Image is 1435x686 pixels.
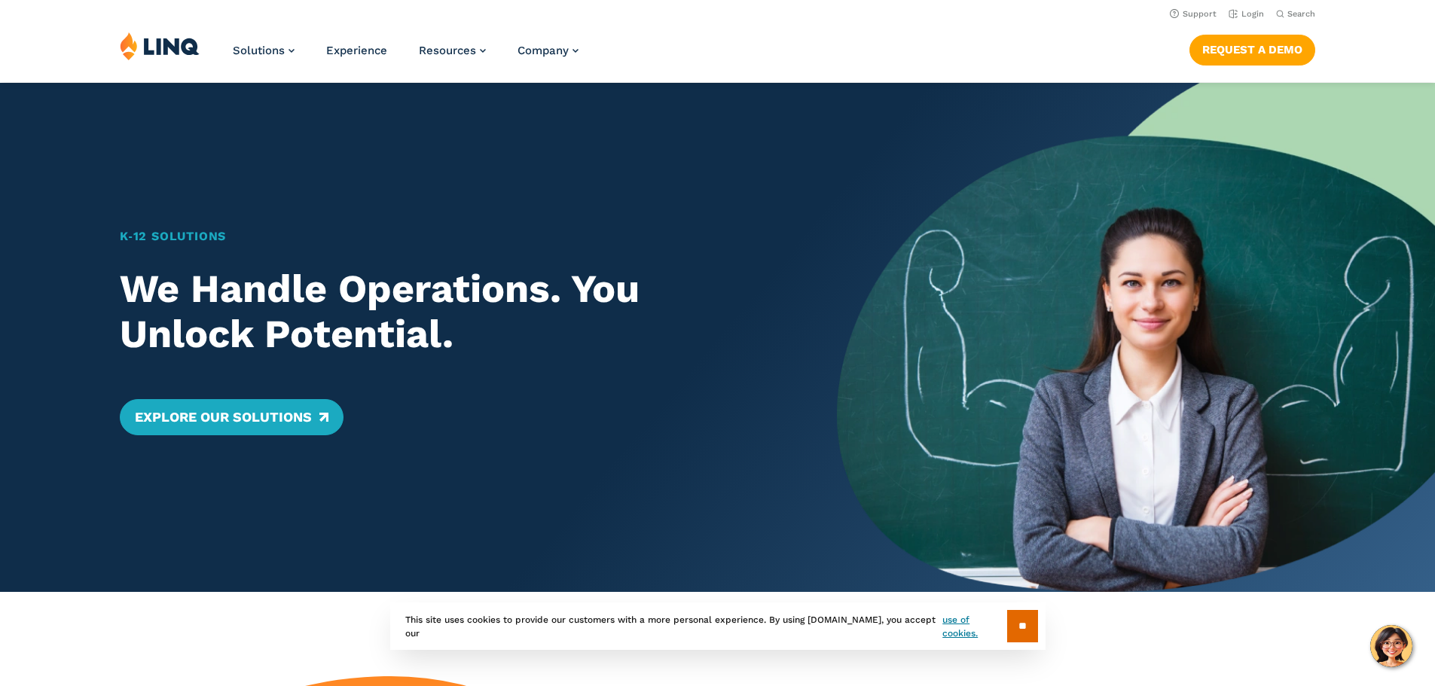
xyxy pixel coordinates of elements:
[390,602,1046,650] div: This site uses cookies to provide our customers with a more personal experience. By using [DOMAIN...
[120,32,200,60] img: LINQ | K‑12 Software
[233,44,295,57] a: Solutions
[1276,8,1315,20] button: Open Search Bar
[518,44,569,57] span: Company
[1170,9,1217,19] a: Support
[942,613,1006,640] a: use of cookies.
[120,267,779,357] h2: We Handle Operations. You Unlock Potential.
[233,44,285,57] span: Solutions
[1229,9,1264,19] a: Login
[518,44,579,57] a: Company
[326,44,387,57] a: Experience
[1189,32,1315,65] nav: Button Navigation
[1189,35,1315,65] a: Request a Demo
[419,44,476,57] span: Resources
[120,399,343,435] a: Explore Our Solutions
[1287,9,1315,19] span: Search
[419,44,486,57] a: Resources
[120,227,779,245] h1: K‑12 Solutions
[837,83,1435,592] img: Home Banner
[1370,625,1412,667] button: Hello, have a question? Let’s chat.
[233,32,579,81] nav: Primary Navigation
